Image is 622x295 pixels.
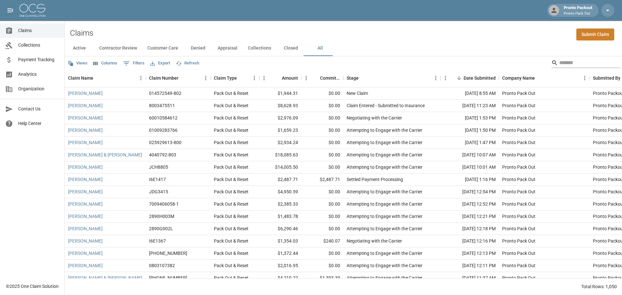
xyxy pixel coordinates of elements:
div: Pronto Packout [561,5,595,16]
div: Attempting to Engage with the Carrier [347,262,422,269]
button: Closed [276,40,305,56]
a: Submit Claim [576,28,614,40]
button: Menu [136,73,146,83]
div: Claim Name [65,69,146,87]
div: Committed Amount [301,69,343,87]
h2: Claims [70,28,93,38]
div: 7009406058-1 [149,201,179,207]
div: [DATE] 8:55 AM [441,87,499,100]
button: Select columns [92,58,119,68]
div: [DATE] 12:18 PM [441,223,499,235]
div: $0.00 [301,247,343,260]
span: Help Center [18,120,59,127]
a: [PERSON_NAME] [68,102,103,109]
div: $0.00 [301,149,343,161]
div: Claim Name [68,69,93,87]
span: Claims [18,27,59,34]
span: Payment Tracking [18,56,59,63]
div: Pack Out & Reset [214,164,248,170]
button: Active [65,40,94,56]
div: New Claim [347,90,368,96]
div: [DATE] 12:13 PM [441,247,499,260]
div: $0.00 [301,87,343,100]
div: Negotiating with the Carrier [347,115,402,121]
div: $0.00 [301,112,343,124]
div: Stage [347,69,359,87]
span: Contact Us [18,106,59,112]
button: Sort [273,74,282,83]
div: $1,944.31 [259,87,301,100]
div: Claim Type [211,69,259,87]
div: Company Name [502,69,535,87]
div: 014572549-802 [149,90,181,96]
div: Pronto Pack Out [502,262,536,269]
a: [PERSON_NAME] [68,262,103,269]
div: $0.00 [301,124,343,137]
div: Claim Number [146,69,211,87]
a: [PERSON_NAME] [68,225,103,232]
div: Submitted By [593,69,620,87]
button: Show filters [121,58,146,69]
div: Committed Amount [320,69,340,87]
div: 300-0457498-2025 [149,275,187,281]
button: Menu [301,73,311,83]
div: 4040792-803 [149,152,176,158]
button: Menu [431,73,441,83]
button: Export [149,58,172,68]
a: [PERSON_NAME] & [PERSON_NAME] [68,275,142,281]
div: $0.00 [301,161,343,174]
a: [PERSON_NAME] [68,238,103,244]
a: [PERSON_NAME] [68,164,103,170]
div: Pronto Pack Out [502,127,536,133]
div: [DATE] 11:23 AM [441,100,499,112]
div: $2,976.09 [259,112,301,124]
button: Appraisal [213,40,243,56]
a: [PERSON_NAME] & [PERSON_NAME] [68,152,142,158]
button: Menu [580,73,590,83]
div: Pack Out & Reset [214,176,248,183]
div: 60010584612 [149,115,178,121]
div: Claim Number [149,69,179,87]
div: Pack Out & Reset [214,139,248,146]
button: Contractor Review [94,40,142,56]
div: $14,005.50 [259,161,301,174]
div: $0.00 [301,223,343,235]
div: Pronto Pack Out [502,225,536,232]
div: $2,385.33 [259,198,301,210]
div: Pronto Pack Out [502,213,536,220]
div: JCH8805 [149,164,168,170]
div: 0803107382 [149,262,175,269]
div: $1,659.23 [259,124,301,137]
div: 01009283766 [149,127,178,133]
span: Organization [18,85,59,92]
div: Pack Out & Reset [214,213,248,220]
div: [DATE] 1:53 PM [441,112,499,124]
div: $0.00 [301,186,343,198]
div: $0.00 [301,137,343,149]
div: 1006-39-9771 [149,250,187,256]
div: Pack Out & Reset [214,262,248,269]
a: [PERSON_NAME] [68,213,103,220]
div: Stage [343,69,441,87]
div: Pack Out & Reset [214,90,248,96]
button: Menu [441,73,450,83]
div: Pronto Pack Out [502,201,536,207]
div: Pronto Pack Out [502,139,536,146]
div: Pack Out & Reset [214,201,248,207]
div: [DATE] 1:16 PM [441,174,499,186]
div: [DATE] 12:52 PM [441,198,499,210]
div: [DATE] 12:21 PM [441,210,499,223]
button: Customer Care [142,40,183,56]
div: Pack Out & Reset [214,102,248,109]
div: Negotiating with the Carrier [347,238,402,244]
button: Menu [249,73,259,83]
div: dynamic tabs [65,40,622,56]
div: [DATE] 12:16 PM [441,235,499,247]
div: Pack Out & Reset [214,152,248,158]
div: $18,085.63 [259,149,301,161]
button: Views [66,58,89,68]
div: Pack Out & Reset [214,275,248,281]
div: $2,487.71 [301,174,343,186]
p: Pronto Pack Out [564,11,592,17]
a: [PERSON_NAME] [68,139,103,146]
